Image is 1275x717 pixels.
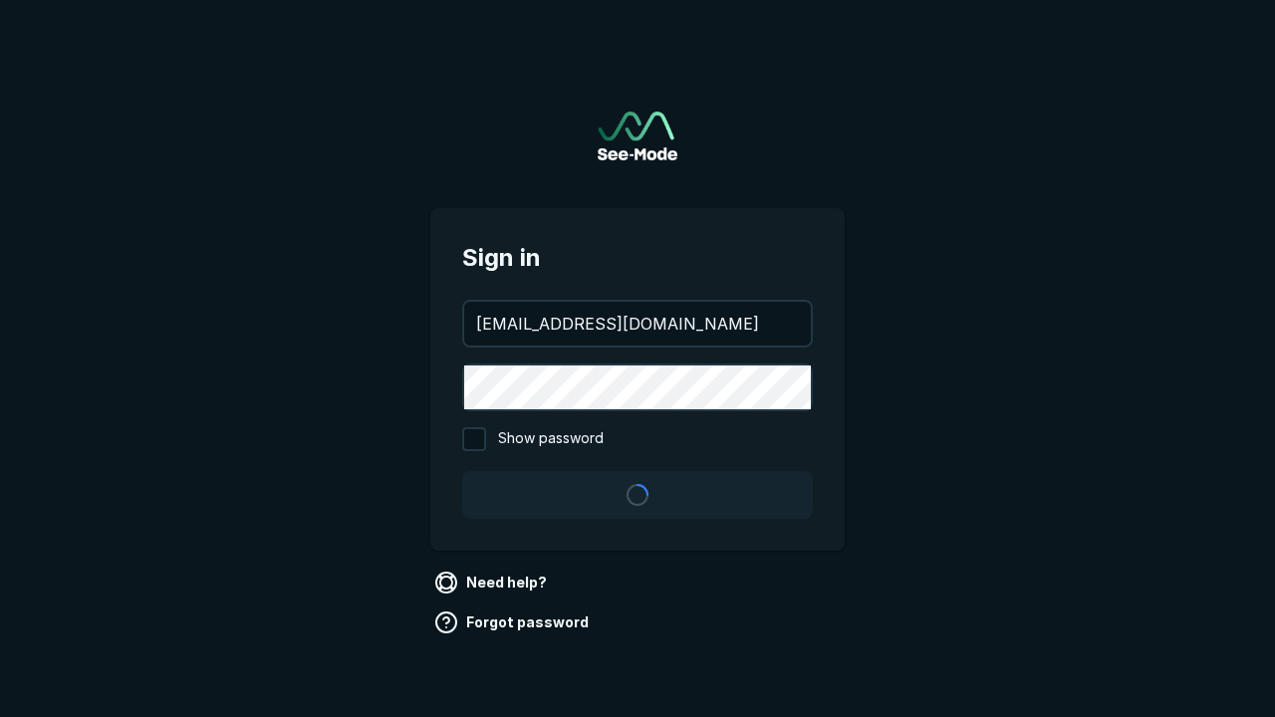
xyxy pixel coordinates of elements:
img: See-Mode Logo [598,112,677,160]
a: Need help? [430,567,555,598]
input: your@email.com [464,302,811,346]
span: Sign in [462,240,813,276]
a: Forgot password [430,606,597,638]
a: Go to sign in [598,112,677,160]
span: Show password [498,427,604,451]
